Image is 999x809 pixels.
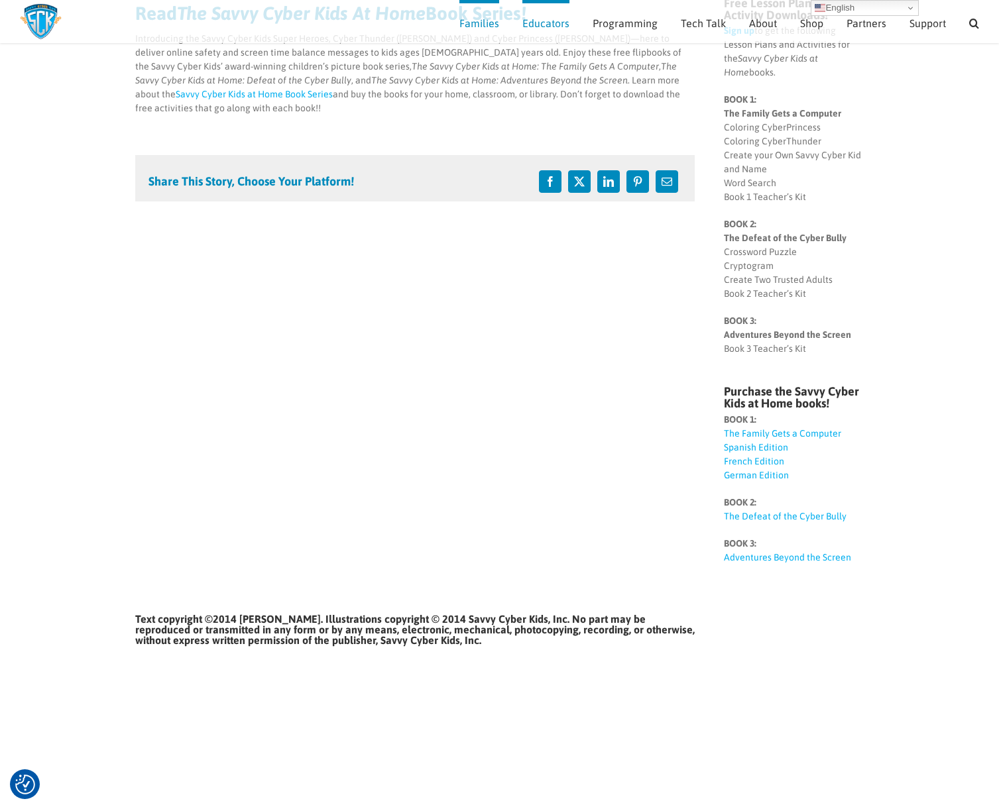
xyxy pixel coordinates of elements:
em: The Savvy Cyber Kids at Home: Adventures Beyond the Screen [371,75,628,85]
p: Crossword Puzzle Cryptogram Create Two Trusted Adults Book 2 Teacher’s Kit [724,217,864,301]
strong: BOOK 3: Adventures Beyond the Screen [724,315,851,340]
span: Support [910,18,946,28]
a: Spanish Edition [724,442,788,453]
strong: Text copyright ©2014 [PERSON_NAME]. Illustrations copyright © 2014 Savvy Cyber Kids, Inc. No part... [135,613,695,646]
em: Savvy Cyber Kids at Home [724,53,818,78]
span: Shop [800,18,823,28]
h4: Share This Story, Choose Your Platform! [148,176,354,188]
p: to get the following Lesson Plans and Activities for the books. [724,24,864,80]
p: Introducing the Savvy Cyber Kids Super Heroes, Cyber Thunder ([PERSON_NAME]) and Cyber Princess (... [135,32,695,115]
p: Book 3 Teacher’s Kit [724,314,864,356]
a: LinkedIn [594,167,623,196]
span: Programming [593,18,658,28]
img: en [815,3,825,13]
span: Partners [847,18,886,28]
p: Coloring CyberPrincess Coloring CyberThunder Create your Own Savvy Cyber Kid and Name Word Search... [724,93,864,204]
a: Email [652,167,681,196]
strong: BOOK 1: [724,414,756,425]
a: Pinterest [623,167,652,196]
h4: Purchase the Savvy Cyber Kids at Home books! [724,386,864,409]
strong: BOOK 2: [724,497,756,508]
a: Adventures Beyond the Screen [724,552,851,563]
img: Savvy Cyber Kids Logo [20,3,62,40]
a: German Edition [724,470,789,480]
strong: BOOK 2: The Defeat of the Cyber Bully [724,219,847,243]
strong: BOOK 1: The Family Gets a Computer [724,94,841,119]
a: X [565,167,594,196]
a: Savvy Cyber Kids at Home Book Series [176,89,333,99]
em: The Savvy Cyber Kids at Home: Defeat of the Cyber Bully [135,61,677,85]
button: Consent Preferences [15,775,35,794]
a: The Defeat of the Cyber Bully [724,511,847,521]
strong: BOOK 3: [724,538,756,549]
a: French Edition [724,456,784,466]
span: Families [459,18,499,28]
em: The Savvy Cyber Kids at Home: The Family Gets A Computer [412,61,659,72]
span: About [749,18,777,28]
span: Educators [522,18,569,28]
span: Tech Talk [681,18,726,28]
a: The Family Gets a Computer [724,428,841,439]
a: Facebook [536,167,565,196]
img: Revisit consent button [15,775,35,794]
